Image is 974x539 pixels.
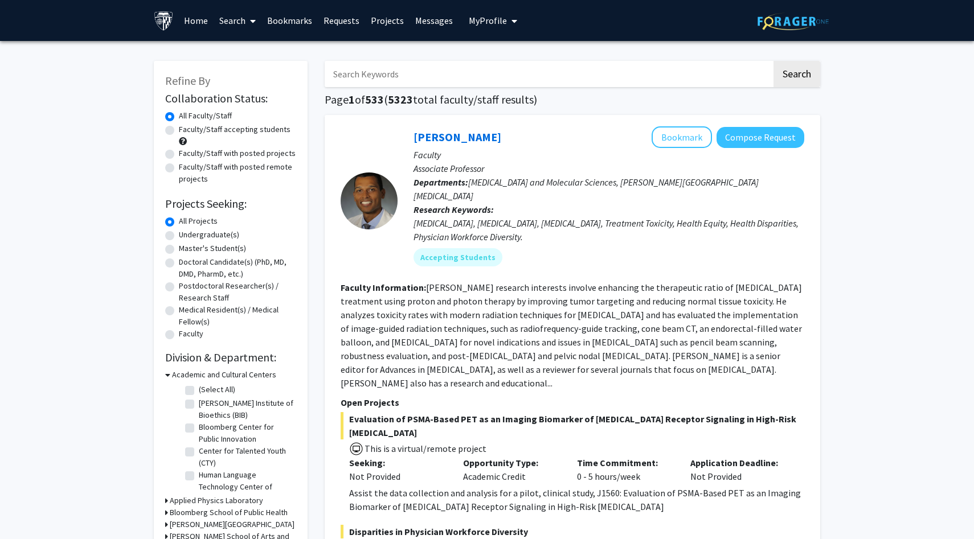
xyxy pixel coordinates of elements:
span: [MEDICAL_DATA] and Molecular Sciences, [PERSON_NAME][GEOGRAPHIC_DATA][MEDICAL_DATA] [414,176,759,201]
label: Faculty/Staff with posted remote projects [179,161,296,185]
button: Add Curtiland Deville to Bookmarks [652,126,712,148]
span: 5323 [388,92,413,106]
p: Opportunity Type: [463,456,560,470]
span: Evaluation of PSMA-Based PET as an Imaging Biomarker of [MEDICAL_DATA] Receptor Signaling in High... [341,412,804,439]
div: [MEDICAL_DATA], [MEDICAL_DATA], [MEDICAL_DATA], Treatment Toxicity, Health Equity, Health Dispari... [414,216,804,244]
label: Human Language Technology Center of Excellence (HLTCOE) [199,469,293,505]
label: Faculty/Staff with posted projects [179,147,296,159]
button: Compose Request to Curtiland Deville [717,127,804,148]
a: Home [178,1,214,40]
a: Projects [365,1,410,40]
label: Medical Resident(s) / Medical Fellow(s) [179,304,296,328]
input: Search Keywords [325,61,772,87]
h3: Bloomberg School of Public Health [170,507,288,519]
a: Requests [318,1,365,40]
img: ForagerOne Logo [758,13,829,30]
a: Bookmarks [261,1,318,40]
a: [PERSON_NAME] [414,130,501,144]
span: 533 [365,92,384,106]
div: 0 - 5 hours/week [568,456,682,483]
label: Postdoctoral Researcher(s) / Research Staff [179,280,296,304]
fg-read-more: [PERSON_NAME] research interests involve enhancing the therapeutic ratio of [MEDICAL_DATA] treatm... [341,282,802,389]
span: 1 [349,92,355,106]
span: My Profile [469,15,507,26]
span: Disparities in Physician Workforce Diversity [341,525,804,538]
p: Open Projects [341,396,804,409]
div: Academic Credit [455,456,568,483]
iframe: Chat [9,488,48,530]
label: All Faculty/Staff [179,110,232,122]
h2: Projects Seeking: [165,197,296,211]
span: Refine By [165,73,210,88]
label: Master's Student(s) [179,242,246,254]
label: Undergraduate(s) [179,229,239,241]
div: Not Provided [682,456,796,483]
p: Time Commitment: [577,456,674,470]
span: This is a virtual/remote project [363,443,486,454]
label: [PERSON_NAME] Institute of Bioethics (BIB) [199,397,293,421]
p: Seeking: [349,456,446,470]
label: Faculty/Staff accepting students [179,124,290,135]
p: Associate Professor [414,162,804,175]
label: Center for Talented Youth (CTY) [199,445,293,469]
p: Faculty [414,148,804,162]
a: Messages [410,1,459,40]
a: Search [214,1,261,40]
h3: Applied Physics Laboratory [170,495,263,507]
p: Application Deadline: [690,456,787,470]
div: Assist the data collection and analysis for a pilot, clinical study, J1560: Evaluation of PSMA-Ba... [349,486,804,513]
b: Research Keywords: [414,204,494,215]
label: Faculty [179,328,203,340]
mat-chip: Accepting Students [414,248,502,266]
h2: Division & Department: [165,351,296,364]
h2: Collaboration Status: [165,92,296,105]
img: Johns Hopkins University Logo [154,11,174,31]
div: Not Provided [349,470,446,483]
label: Doctoral Candidate(s) (PhD, MD, DMD, PharmD, etc.) [179,256,296,280]
h1: Page of ( total faculty/staff results) [325,93,820,106]
button: Search [774,61,820,87]
b: Faculty Information: [341,282,426,293]
label: (Select All) [199,384,235,396]
h3: [PERSON_NAME][GEOGRAPHIC_DATA] [170,519,294,530]
label: Bloomberg Center for Public Innovation [199,421,293,445]
b: Departments: [414,176,468,188]
h3: Academic and Cultural Centers [172,369,276,381]
label: All Projects [179,215,218,227]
